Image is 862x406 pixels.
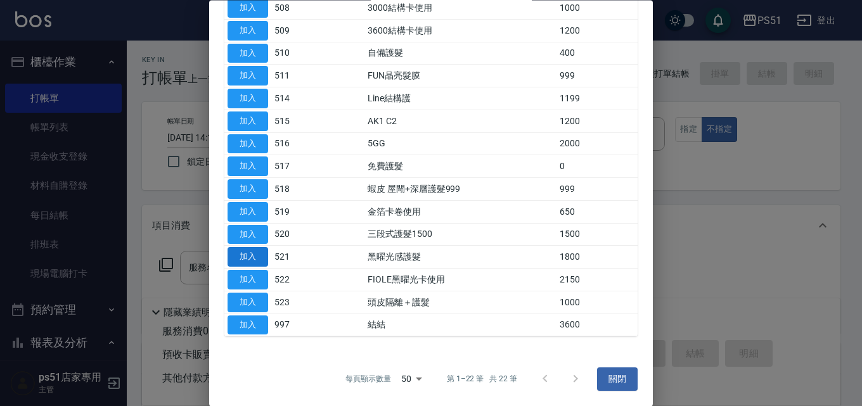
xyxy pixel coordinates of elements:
[228,270,268,290] button: 加入
[597,368,638,391] button: 關閉
[556,20,638,42] td: 1200
[271,65,318,87] td: 511
[364,110,556,133] td: AK1 C2
[228,44,268,63] button: 加入
[556,178,638,201] td: 999
[228,225,268,244] button: 加入
[556,155,638,178] td: 0
[271,291,318,314] td: 523
[271,269,318,291] td: 522
[228,248,268,267] button: 加入
[364,178,556,201] td: 蝦皮 屋閜+深層護髮999
[271,110,318,133] td: 515
[228,180,268,200] button: 加入
[228,134,268,154] button: 加入
[556,65,638,87] td: 999
[271,155,318,178] td: 517
[556,224,638,246] td: 1500
[364,20,556,42] td: 3600結構卡使用
[556,269,638,291] td: 2150
[345,374,391,385] p: 每頁顯示數量
[364,87,556,110] td: Line結構護
[364,269,556,291] td: FIOLE黑曜光卡使用
[556,110,638,133] td: 1200
[364,133,556,156] td: 5GG
[556,246,638,269] td: 1800
[228,111,268,131] button: 加入
[556,291,638,314] td: 1000
[556,133,638,156] td: 2000
[364,246,556,269] td: 黑曜光感護髮
[271,87,318,110] td: 514
[228,315,268,335] button: 加入
[228,202,268,222] button: 加入
[228,67,268,86] button: 加入
[271,178,318,201] td: 518
[271,314,318,337] td: 997
[228,293,268,312] button: 加入
[556,87,638,110] td: 1199
[364,224,556,246] td: 三段式護髮1500
[364,291,556,314] td: 頭皮隔離＋護髮
[364,42,556,65] td: 自備護髮
[228,89,268,109] button: 加入
[447,374,517,385] p: 第 1–22 筆 共 22 筆
[271,246,318,269] td: 521
[228,157,268,177] button: 加入
[556,314,638,337] td: 3600
[271,201,318,224] td: 519
[364,314,556,337] td: 結結
[556,201,638,224] td: 650
[396,362,427,396] div: 50
[271,20,318,42] td: 509
[271,224,318,246] td: 520
[271,133,318,156] td: 516
[556,42,638,65] td: 400
[271,42,318,65] td: 510
[228,21,268,41] button: 加入
[364,65,556,87] td: FUN晶亮髮膜
[364,155,556,178] td: 免費護髮
[364,201,556,224] td: 金箔卡卷使用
